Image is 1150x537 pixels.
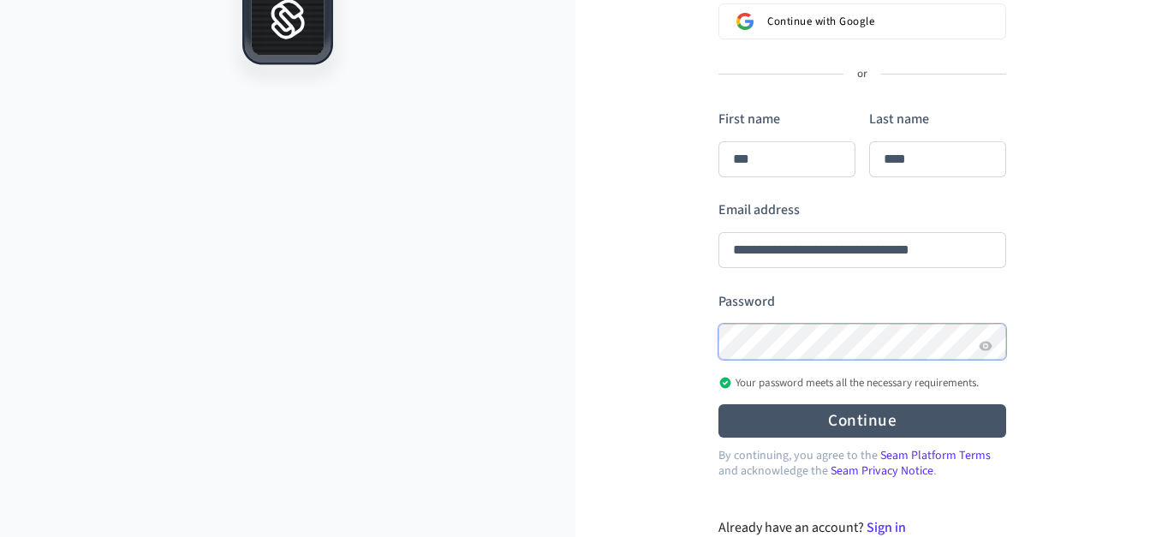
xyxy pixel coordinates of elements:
[718,110,780,128] label: First name
[867,518,906,537] a: Sign in
[718,404,1006,438] button: Continue
[857,67,867,82] p: or
[718,200,800,219] label: Email address
[975,336,996,356] button: Show password
[736,13,754,30] img: Sign in with Google
[718,448,1006,479] p: By continuing, you agree to the and acknowledge the .
[869,110,929,128] label: Last name
[718,3,1006,39] button: Sign in with GoogleContinue with Google
[831,462,933,480] a: Seam Privacy Notice
[880,447,991,464] a: Seam Platform Terms
[767,15,874,28] span: Continue with Google
[718,376,979,390] p: Your password meets all the necessary requirements.
[718,292,775,311] label: Password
